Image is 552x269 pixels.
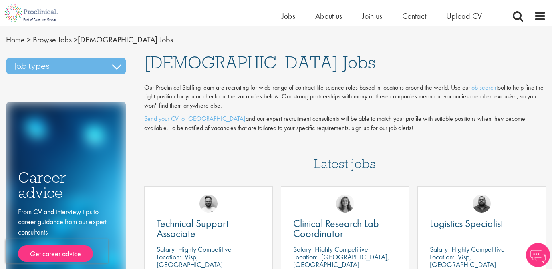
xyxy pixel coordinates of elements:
[157,252,223,269] p: Visp, [GEOGRAPHIC_DATA]
[157,245,175,254] span: Salary
[430,219,534,229] a: Logistics Specialist
[74,34,78,45] span: >
[157,219,260,239] a: Technical Support Associate
[178,245,232,254] p: Highly Competitive
[526,243,550,267] img: Chatbot
[157,217,229,240] span: Technical Support Associate
[430,252,454,261] span: Location:
[451,245,505,254] p: Highly Competitive
[430,245,448,254] span: Salary
[157,252,181,261] span: Location:
[199,195,218,213] img: Emile De Beer
[144,83,546,111] p: Our Proclinical Staffing team are recruiting for wide range of contract life science roles based ...
[315,245,368,254] p: Highly Competitive
[293,217,379,240] span: Clinical Research Lab Coordinator
[315,11,342,21] a: About us
[6,34,25,45] a: breadcrumb link to Home
[362,11,382,21] a: Join us
[430,217,503,230] span: Logistics Specialist
[430,252,496,269] p: Visp, [GEOGRAPHIC_DATA]
[6,34,173,45] span: [DEMOGRAPHIC_DATA] Jobs
[144,52,375,73] span: [DEMOGRAPHIC_DATA] Jobs
[314,137,376,176] h3: Latest jobs
[144,114,246,123] a: Send your CV to [GEOGRAPHIC_DATA]
[33,34,72,45] a: breadcrumb link to Browse Jobs
[293,245,311,254] span: Salary
[144,114,546,133] p: and our expert recruitment consultants will be able to match your profile with suitable positions...
[293,219,397,239] a: Clinical Research Lab Coordinator
[18,207,114,262] div: From CV and interview tips to career guidance from our expert consultants
[18,170,114,201] h3: Career advice
[6,58,126,74] h3: Job types
[6,239,108,263] iframe: reCAPTCHA
[336,195,354,213] img: Jackie Cerchio
[473,195,491,213] img: Ashley Bennett
[282,11,295,21] a: Jobs
[293,252,318,261] span: Location:
[446,11,482,21] a: Upload CV
[402,11,426,21] a: Contact
[470,83,496,92] a: job search
[27,34,31,45] span: >
[293,252,389,269] p: [GEOGRAPHIC_DATA], [GEOGRAPHIC_DATA]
